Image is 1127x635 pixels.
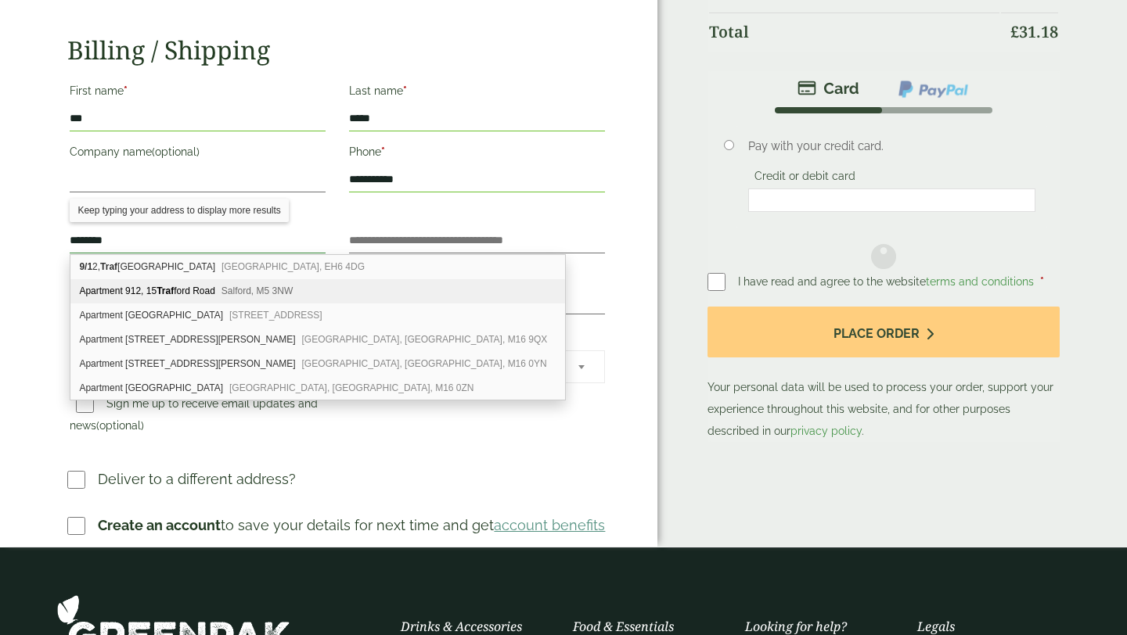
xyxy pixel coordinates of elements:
[301,358,546,369] span: [GEOGRAPHIC_DATA], [GEOGRAPHIC_DATA], M16 0YN
[98,468,296,490] p: Deliver to a different address?
[70,352,565,376] div: Apartment 912, 75 Seymour Grove
[301,334,547,345] span: [GEOGRAPHIC_DATA], [GEOGRAPHIC_DATA], M16 9QX
[70,303,565,328] div: Apartment 912, 3 Pomona Strand
[100,261,117,272] b: Traf
[157,285,174,296] b: Traf
[403,84,407,97] abbr: required
[96,419,144,432] span: (optional)
[152,145,200,158] span: (optional)
[381,145,385,158] abbr: required
[98,515,605,536] p: to save your details for next time and get
[229,382,474,393] span: [GEOGRAPHIC_DATA], [GEOGRAPHIC_DATA], M16 0ZN
[67,35,607,65] h2: Billing / Shipping
[124,84,128,97] abbr: required
[70,199,288,222] div: Keep typing your address to display more results
[494,517,605,533] a: account benefits
[70,279,565,303] div: Apartment 912, 15 Trafford Road
[221,285,293,296] span: Salford, M5 3NW
[70,141,326,167] label: Company name
[79,261,92,272] b: 9/1
[70,255,565,279] div: 9/12, Trafalgar Street
[349,80,605,106] label: Last name
[70,328,565,352] div: Apartment 912, 501 Chester Road
[221,261,365,272] span: [GEOGRAPHIC_DATA], EH6 4DG
[70,80,326,106] label: First name
[98,517,221,533] strong: Create an account
[76,395,94,413] input: Sign me up to receive email updates and news(optional)
[349,141,605,167] label: Phone
[70,376,565,400] div: Apartment 912, 5 Pomona Strand
[229,310,322,321] span: [STREET_ADDRESS]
